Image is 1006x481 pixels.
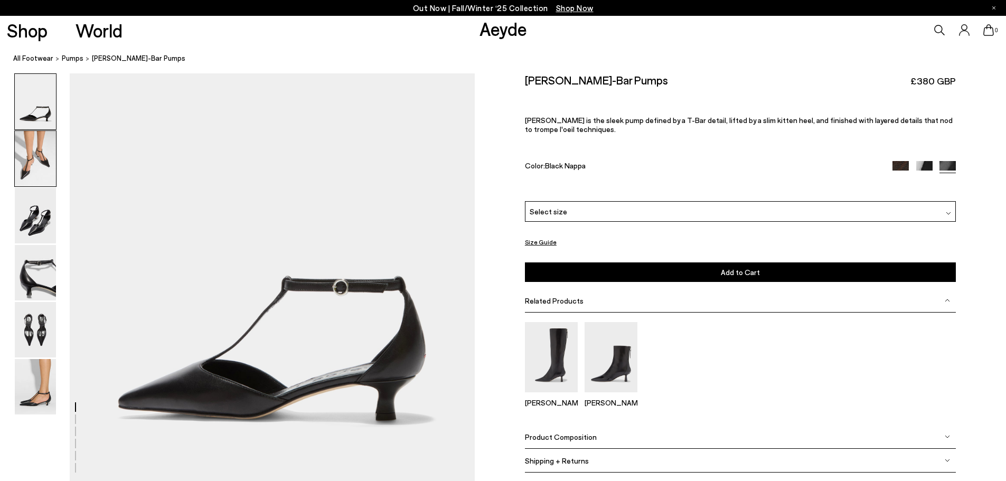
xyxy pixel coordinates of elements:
div: Color: [525,161,879,173]
p: [PERSON_NAME] [525,398,578,407]
img: Liz T-Bar Pumps - Image 6 [15,359,56,414]
span: Product Composition [525,432,597,441]
span: Black Nappa [545,161,586,170]
span: Navigate to /collections/new-in [556,3,594,13]
button: Add to Cart [525,262,956,282]
a: Shop [7,21,48,40]
span: Related Products [525,296,584,305]
h2: [PERSON_NAME]-Bar Pumps [525,73,668,87]
span: [PERSON_NAME]-Bar Pumps [92,53,185,64]
img: svg%3E [945,298,950,303]
span: pumps [62,54,83,62]
button: Size Guide [525,235,557,249]
img: Sila Dual-Toned Boots [585,322,637,392]
nav: breadcrumb [13,44,1006,73]
a: All Footwear [13,53,53,64]
a: Aeyde [480,17,527,40]
img: svg%3E [945,434,950,439]
a: Alexis Dual-Tone High Boots [PERSON_NAME] [525,385,578,407]
img: svg%3E [946,211,951,216]
p: [PERSON_NAME] [585,398,637,407]
img: Liz T-Bar Pumps - Image 1 [15,74,56,129]
a: 0 [983,24,994,36]
span: Add to Cart [721,268,760,277]
img: Alexis Dual-Tone High Boots [525,322,578,392]
img: Liz T-Bar Pumps - Image 4 [15,245,56,300]
img: Liz T-Bar Pumps - Image 3 [15,188,56,243]
p: [PERSON_NAME] is the sleek pump defined by a T-Bar detail, lifted by a slim kitten heel, and fini... [525,116,956,134]
span: £380 GBP [910,74,956,88]
span: Shipping + Returns [525,456,589,465]
img: Liz T-Bar Pumps - Image 2 [15,131,56,186]
p: Out Now | Fall/Winter ‘25 Collection [413,2,594,15]
span: Select size [530,206,567,217]
a: pumps [62,53,83,64]
span: 0 [994,27,999,33]
img: Liz T-Bar Pumps - Image 5 [15,302,56,357]
a: Sila Dual-Toned Boots [PERSON_NAME] [585,385,637,407]
img: svg%3E [945,458,950,463]
a: World [76,21,123,40]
